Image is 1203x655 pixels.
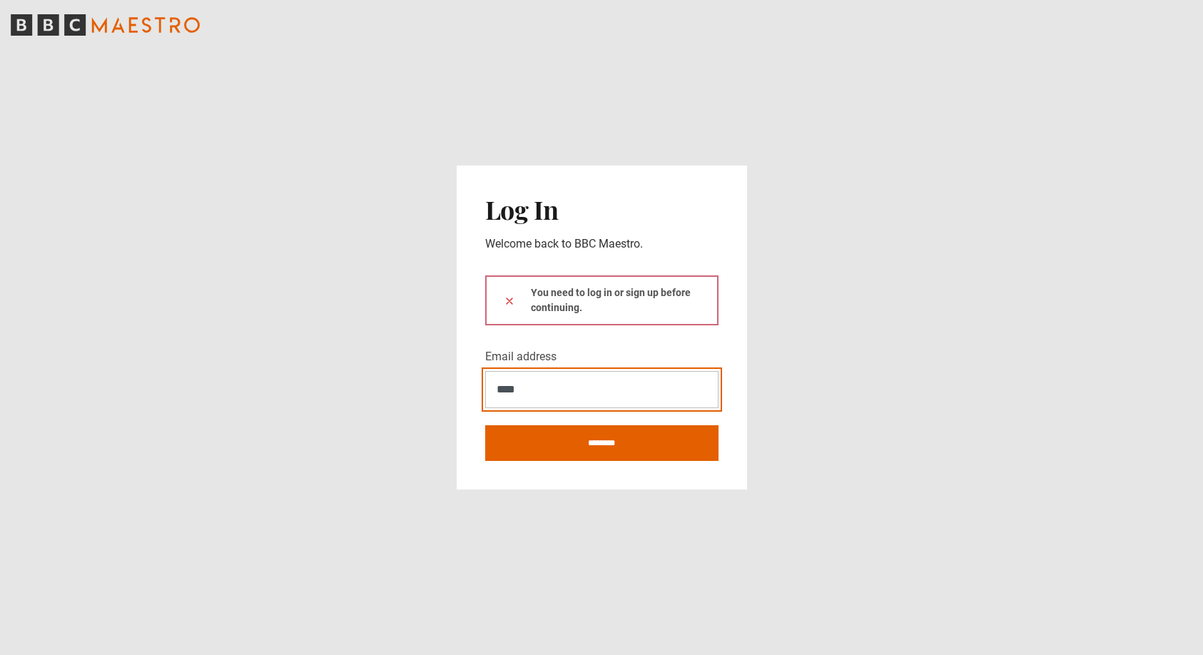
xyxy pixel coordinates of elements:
[11,14,200,36] svg: BBC Maestro
[485,348,557,365] label: Email address
[485,275,719,325] div: You need to log in or sign up before continuing.
[485,235,719,253] p: Welcome back to BBC Maestro.
[485,194,719,224] h2: Log In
